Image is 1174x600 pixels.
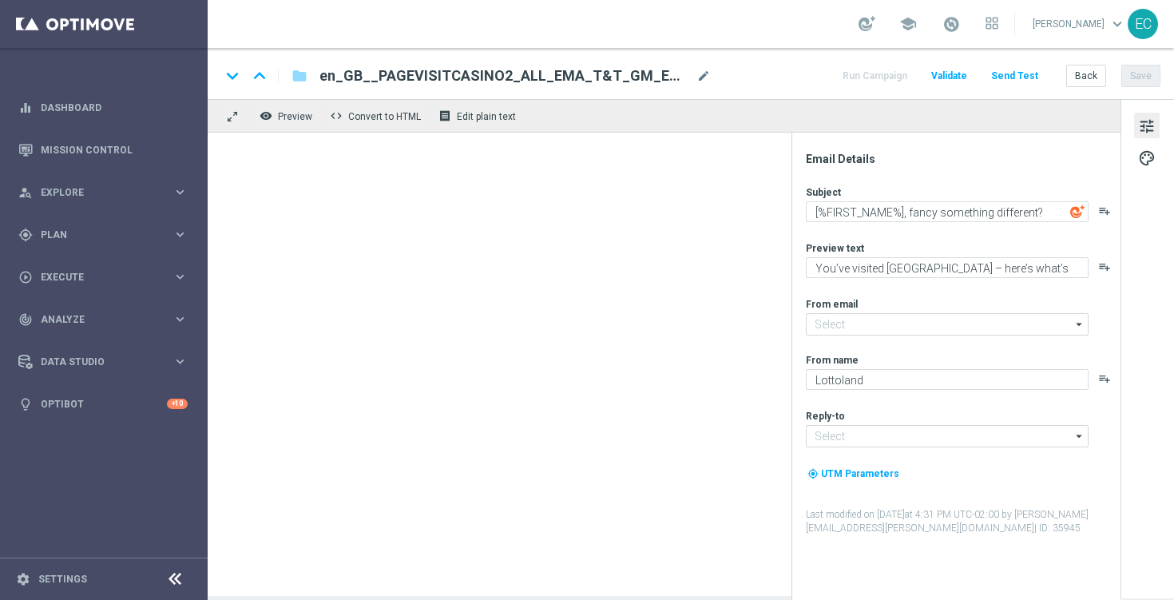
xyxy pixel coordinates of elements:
i: track_changes [18,312,33,327]
div: Execute [18,270,173,284]
i: keyboard_arrow_right [173,185,188,200]
button: Back [1066,65,1106,87]
span: Plan [41,230,173,240]
button: Mission Control [18,144,188,157]
i: remove_red_eye [260,109,272,122]
a: Mission Control [41,129,188,171]
a: Optibot [41,383,167,425]
div: Mission Control [18,129,188,171]
i: keyboard_arrow_right [173,354,188,369]
i: my_location [807,468,819,479]
span: Edit plain text [457,111,516,122]
span: code [330,109,343,122]
button: playlist_add [1098,205,1111,217]
span: Validate [931,70,967,81]
button: equalizer Dashboard [18,101,188,114]
div: Analyze [18,312,173,327]
i: equalizer [18,101,33,115]
input: Select [806,313,1089,336]
i: keyboard_arrow_right [173,312,188,327]
i: keyboard_arrow_right [173,269,188,284]
i: settings [16,572,30,586]
div: Data Studio [18,355,173,369]
button: Save [1121,65,1160,87]
i: folder [292,66,307,85]
div: +10 [167,399,188,409]
label: Reply-to [806,410,845,423]
div: Dashboard [18,86,188,129]
button: track_changes Analyze keyboard_arrow_right [18,313,188,326]
i: lightbulb [18,397,33,411]
span: Explore [41,188,173,197]
span: UTM Parameters [821,468,899,479]
input: Select [806,425,1089,447]
a: Settings [38,574,87,584]
label: Subject [806,186,841,199]
button: Send Test [989,66,1041,87]
span: en_GB__PAGEVISITCASINO2_ALL_EMA_T&T_GM_EMAIL1 [319,66,690,85]
button: playlist_add [1098,260,1111,273]
span: | ID: 35945 [1034,523,1081,534]
label: Preview text [806,242,864,255]
button: folder [290,63,309,89]
span: Data Studio [41,357,173,367]
span: Analyze [41,315,173,324]
i: receipt [438,109,451,122]
span: Preview [278,111,312,122]
button: Validate [929,66,970,87]
button: palette [1134,145,1160,170]
label: Last modified on [DATE] at 4:31 PM UTC-02:00 by [PERSON_NAME][EMAIL_ADDRESS][PERSON_NAME][DOMAIN_... [806,508,1119,535]
button: tune [1134,113,1160,138]
div: EC [1128,9,1158,39]
label: From name [806,354,859,367]
i: person_search [18,185,33,200]
button: receipt Edit plain text [434,105,523,126]
span: mode_edit [696,69,711,83]
img: optiGenie.svg [1070,205,1085,219]
span: tune [1138,116,1156,137]
button: my_location UTM Parameters [806,465,901,483]
button: lightbulb Optibot +10 [18,398,188,411]
i: arrow_drop_down [1072,426,1088,447]
button: remove_red_eye Preview [256,105,319,126]
div: Email Details [806,152,1119,166]
a: [PERSON_NAME]keyboard_arrow_down [1031,12,1128,36]
button: person_search Explore keyboard_arrow_right [18,186,188,199]
i: keyboard_arrow_down [220,64,244,88]
div: Explore [18,185,173,200]
button: play_circle_outline Execute keyboard_arrow_right [18,271,188,284]
button: gps_fixed Plan keyboard_arrow_right [18,228,188,241]
div: Optibot [18,383,188,425]
i: keyboard_arrow_up [248,64,272,88]
button: Data Studio keyboard_arrow_right [18,356,188,368]
i: play_circle_outline [18,270,33,284]
button: code Convert to HTML [326,105,428,126]
i: keyboard_arrow_right [173,227,188,242]
span: Execute [41,272,173,282]
i: arrow_drop_down [1072,314,1088,335]
label: From email [806,298,858,311]
span: keyboard_arrow_down [1109,15,1126,33]
span: school [899,15,917,33]
i: gps_fixed [18,228,33,242]
button: playlist_add [1098,372,1111,385]
a: Dashboard [41,86,188,129]
div: Plan [18,228,173,242]
span: Convert to HTML [348,111,421,122]
span: palette [1138,148,1156,169]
